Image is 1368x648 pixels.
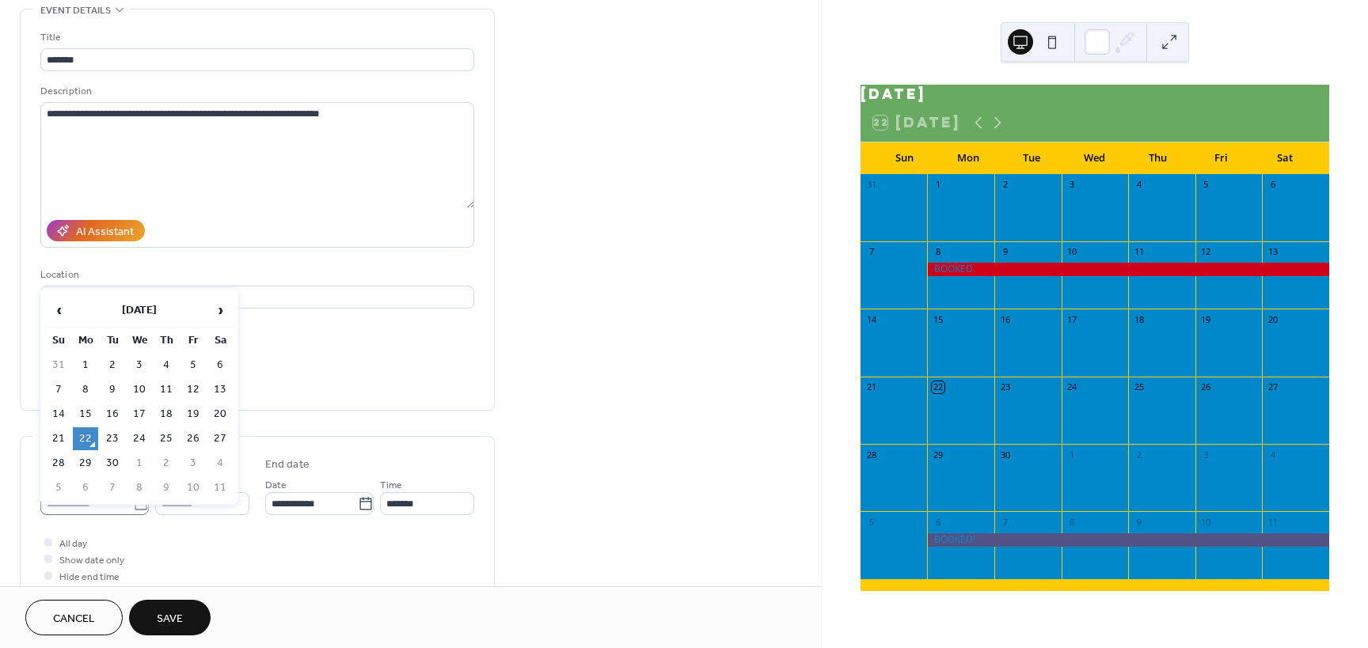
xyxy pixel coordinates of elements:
div: 5 [865,516,877,528]
div: 3 [1066,179,1078,191]
td: 3 [127,354,152,377]
div: 9 [999,246,1011,258]
div: 7 [999,516,1011,528]
span: Hide end time [59,569,120,585]
div: 30 [999,449,1011,460]
td: 2 [154,452,179,475]
div: 17 [1066,313,1078,325]
td: 1 [127,452,152,475]
div: Sat [1253,142,1317,174]
td: 9 [100,378,125,401]
div: 2 [999,179,1011,191]
td: 29 [73,452,98,475]
td: 12 [180,378,206,401]
div: 11 [1267,516,1279,528]
td: 23 [100,427,125,450]
span: › [208,294,232,326]
div: AI Assistant [76,224,134,241]
td: 17 [127,403,152,426]
div: Wed [1063,142,1127,174]
div: 15 [932,313,944,325]
div: Sun [873,142,937,174]
td: 28 [46,452,71,475]
td: 11 [207,476,233,499]
div: Thu [1127,142,1190,174]
div: BOOKED [927,263,1329,276]
td: 31 [46,354,71,377]
td: 24 [127,427,152,450]
div: 20 [1267,313,1279,325]
th: Tu [100,329,125,352]
span: ‹ [47,294,70,326]
td: 18 [154,403,179,426]
div: 16 [999,313,1011,325]
th: Mo [73,329,98,352]
div: [DATE] [861,85,1329,104]
td: 15 [73,403,98,426]
div: Location [40,267,471,283]
button: Save [129,600,211,635]
div: Mon [937,142,1000,174]
td: 16 [100,403,125,426]
div: Fri [1190,142,1253,174]
div: 6 [932,516,944,528]
div: 21 [865,381,877,393]
button: Cancel [25,600,123,635]
div: 12 [1200,246,1212,258]
td: 8 [73,378,98,401]
div: 1 [1066,449,1078,460]
td: 9 [154,476,179,499]
div: End date [265,457,310,473]
td: 10 [127,378,152,401]
span: Cancel [53,611,95,627]
td: 4 [154,354,179,377]
div: 1 [932,179,944,191]
td: 6 [73,476,98,499]
div: 3 [1200,449,1212,460]
td: 11 [154,378,179,401]
div: 13 [1267,246,1279,258]
span: Event details [40,2,111,19]
div: 5 [1200,179,1212,191]
div: 19 [1200,313,1212,325]
div: 10 [1200,516,1212,528]
span: Show date only [59,552,124,569]
div: 6 [1267,179,1279,191]
div: 31 [865,179,877,191]
td: 26 [180,427,206,450]
td: 1 [73,354,98,377]
div: 9 [1133,516,1145,528]
td: 21 [46,427,71,450]
span: Date [265,477,287,494]
td: 20 [207,403,233,426]
div: 29 [932,449,944,460]
th: We [127,329,152,352]
span: Save [157,611,183,627]
td: 10 [180,476,206,499]
div: 2 [1133,449,1145,460]
td: 5 [180,354,206,377]
td: 27 [207,427,233,450]
td: 30 [100,452,125,475]
td: 8 [127,476,152,499]
th: Su [46,329,71,352]
td: 4 [207,452,233,475]
div: 4 [1133,179,1145,191]
th: Th [154,329,179,352]
div: Tue [1000,142,1063,174]
div: Description [40,83,471,100]
div: 26 [1200,381,1212,393]
div: 14 [865,313,877,325]
td: 2 [100,354,125,377]
div: 8 [932,246,944,258]
div: 7 [865,246,877,258]
span: All day [59,536,87,552]
td: 6 [207,354,233,377]
div: 28 [865,449,877,460]
td: 7 [46,378,71,401]
div: BOOKED! [927,533,1329,547]
div: Title [40,29,471,46]
td: 19 [180,403,206,426]
td: 5 [46,476,71,499]
div: 10 [1066,246,1078,258]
